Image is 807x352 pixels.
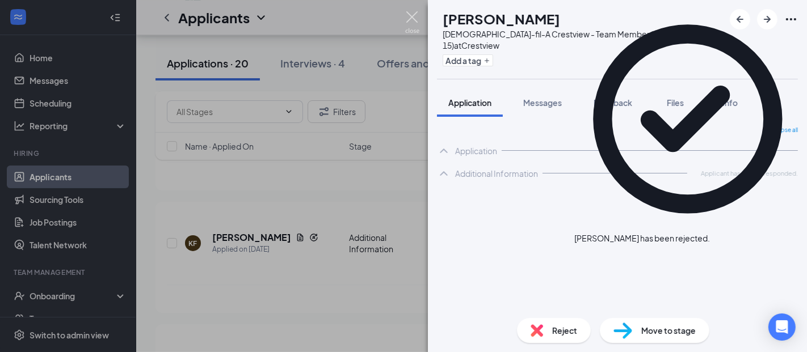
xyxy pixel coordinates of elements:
[437,167,451,180] svg: ChevronUp
[552,324,577,337] span: Reject
[455,168,538,179] div: Additional Information
[455,145,497,156] div: Application
[523,97,562,108] span: Messages
[641,324,696,337] span: Move to stage
[448,97,491,108] span: Application
[443,9,560,28] h1: [PERSON_NAME]
[484,57,490,64] svg: Plus
[443,28,724,51] div: [DEMOGRAPHIC_DATA]-fil-A Crestview - Team Member ($13-15) at Crestview
[574,232,710,244] div: [PERSON_NAME] has been rejected.
[574,6,801,232] svg: CheckmarkCircle
[443,54,493,66] button: PlusAdd a tag
[768,313,796,341] div: Open Intercom Messenger
[437,144,451,158] svg: ChevronUp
